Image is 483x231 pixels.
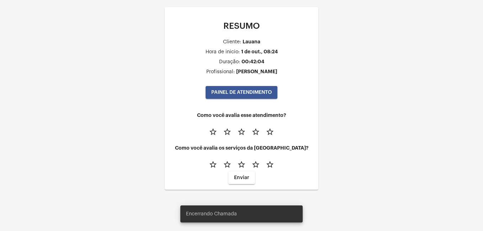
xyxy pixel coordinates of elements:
span: Encerrando Chamada [186,210,237,217]
div: 1 de out., 08:24 [241,49,278,54]
mat-icon: star_border [237,160,246,169]
div: Duração: [219,59,240,65]
button: PAINEL DE ATENDIMENTO [206,86,277,99]
mat-icon: star_border [223,128,232,136]
mat-icon: star_border [209,160,217,169]
mat-icon: star_border [251,160,260,169]
mat-icon: star_border [223,160,232,169]
mat-icon: star_border [237,128,246,136]
div: Cliente: [223,39,241,45]
mat-icon: star_border [251,128,260,136]
div: 00:42:04 [241,59,264,64]
p: RESUMO [170,21,313,31]
div: Profissional: [206,69,235,75]
mat-icon: star_border [266,128,274,136]
mat-icon: star_border [209,128,217,136]
div: Hora de inicio: [206,49,240,55]
h4: Como você avalia os serviços da [GEOGRAPHIC_DATA]? [170,145,313,151]
div: Lauana [243,39,260,44]
mat-icon: star_border [266,160,274,169]
h4: Como você avalia esse atendimento? [170,113,313,118]
button: Enviar [228,171,255,184]
span: PAINEL DE ATENDIMENTO [211,90,272,95]
div: [PERSON_NAME] [236,69,277,74]
span: Enviar [234,175,249,180]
